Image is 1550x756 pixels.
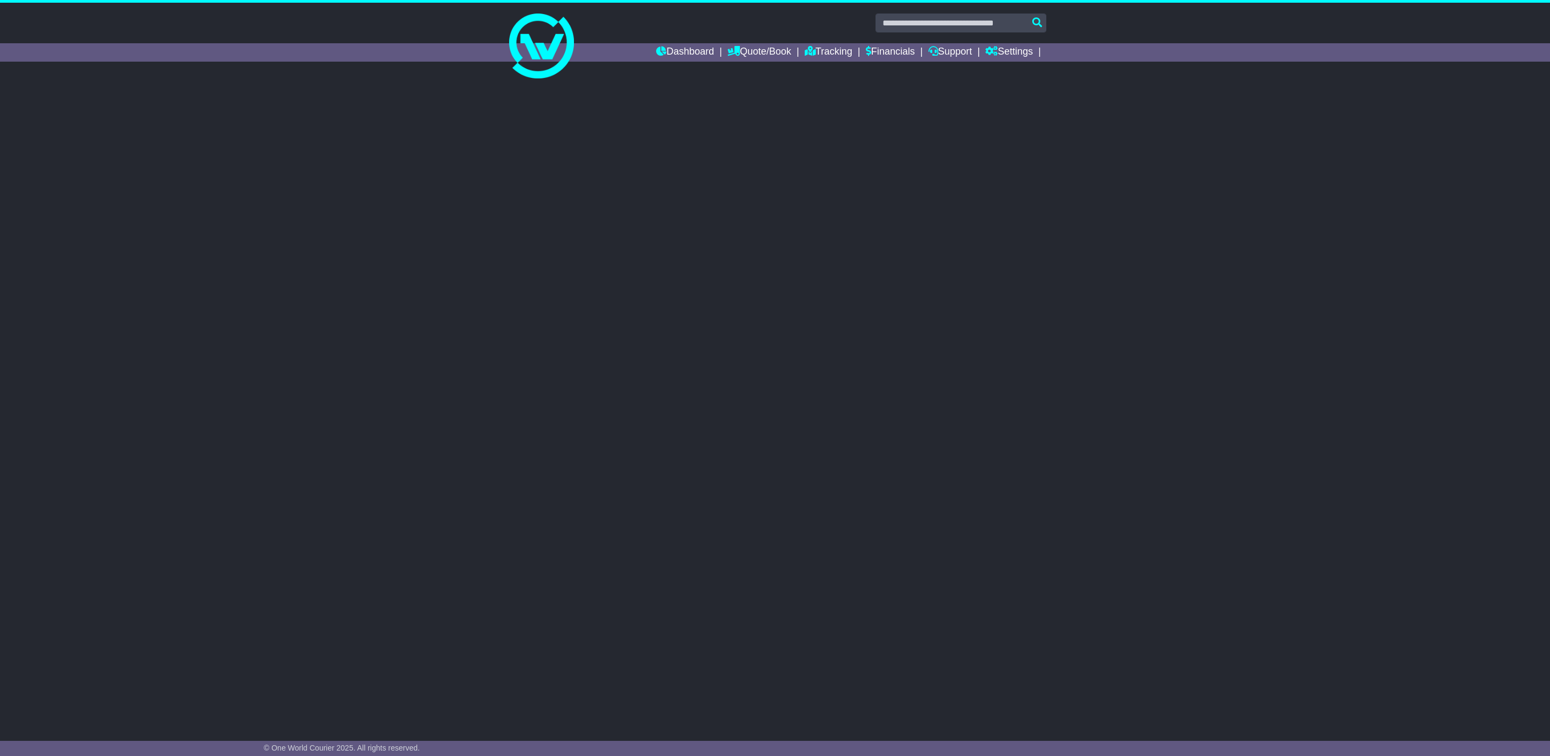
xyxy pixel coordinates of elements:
a: Tracking [805,43,852,62]
a: Dashboard [656,43,714,62]
a: Quote/Book [727,43,791,62]
a: Financials [866,43,915,62]
a: Settings [985,43,1033,62]
span: © One World Courier 2025. All rights reserved. [264,744,420,752]
a: Support [928,43,972,62]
